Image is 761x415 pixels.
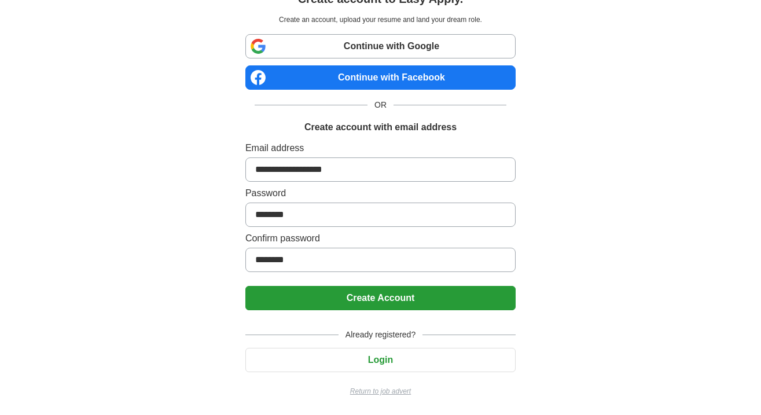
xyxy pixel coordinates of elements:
a: Continue with Facebook [245,65,516,90]
a: Login [245,355,516,365]
h1: Create account with email address [304,120,457,134]
label: Email address [245,141,516,155]
button: Login [245,348,516,372]
a: Return to job advert [245,386,516,396]
button: Create Account [245,286,516,310]
label: Confirm password [245,232,516,245]
p: Create an account, upload your resume and land your dream role. [248,14,513,25]
a: Continue with Google [245,34,516,58]
label: Password [245,186,516,200]
span: Already registered? [339,329,422,341]
span: OR [367,99,394,111]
